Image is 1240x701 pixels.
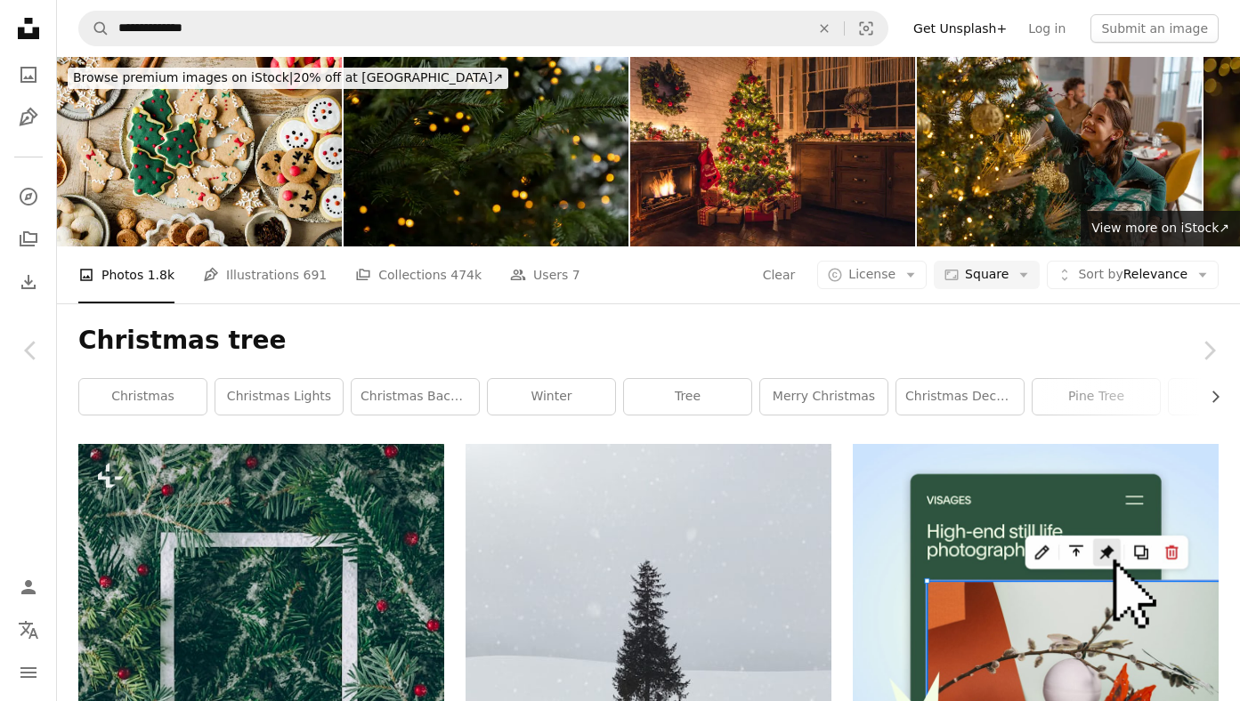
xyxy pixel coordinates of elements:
[848,267,896,281] span: License
[1078,266,1187,284] span: Relevance
[78,618,444,634] a: Creative layout made of Christmas tree branches with snow and paper card note. Flat lay. Nature N...
[760,379,887,415] a: merry christmas
[1090,14,1219,43] button: Submit an image
[510,246,580,303] a: Users 7
[11,222,46,257] a: Collections
[1033,379,1160,415] a: pine tree
[11,569,46,605] a: Log in / Sign up
[624,379,751,415] a: tree
[450,265,482,285] span: 474k
[572,265,580,285] span: 7
[1178,265,1240,436] a: Next
[73,70,503,85] span: 20% off at [GEOGRAPHIC_DATA] ↗
[304,265,328,285] span: 691
[466,617,831,633] a: green-leaved tree
[896,379,1024,415] a: christmas decorations
[355,246,482,303] a: Collections 474k
[11,612,46,648] button: Language
[215,379,343,415] a: christmas lights
[11,100,46,135] a: Illustrations
[630,57,915,246] img: Decorated Christmas tree near fireplace
[78,325,1219,357] h1: Christmas tree
[11,264,46,300] a: Download History
[1047,261,1219,289] button: Sort byRelevance
[1091,221,1229,235] span: View more on iStock ↗
[79,12,109,45] button: Search Unsplash
[79,379,207,415] a: christmas
[817,261,927,289] button: License
[11,179,46,214] a: Explore
[73,70,293,85] span: Browse premium images on iStock |
[934,261,1040,289] button: Square
[1078,267,1122,281] span: Sort by
[57,57,342,246] img: Assorted Christmas cookies on festive table
[805,12,844,45] button: Clear
[965,266,1009,284] span: Square
[1081,211,1240,246] a: View more on iStock↗
[344,57,628,246] img: Shiny warm lights on fir tree. Winter time and Christmas card
[78,11,888,46] form: Find visuals sitewide
[845,12,887,45] button: Visual search
[903,14,1017,43] a: Get Unsplash+
[203,246,327,303] a: Illustrations 691
[11,655,46,690] button: Menu
[1017,14,1076,43] a: Log in
[352,379,479,415] a: christmas background
[917,57,1202,246] img: Christmas tree decorating tradition with family
[762,261,797,289] button: Clear
[488,379,615,415] a: winter
[11,57,46,93] a: Photos
[57,57,519,100] a: Browse premium images on iStock|20% off at [GEOGRAPHIC_DATA]↗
